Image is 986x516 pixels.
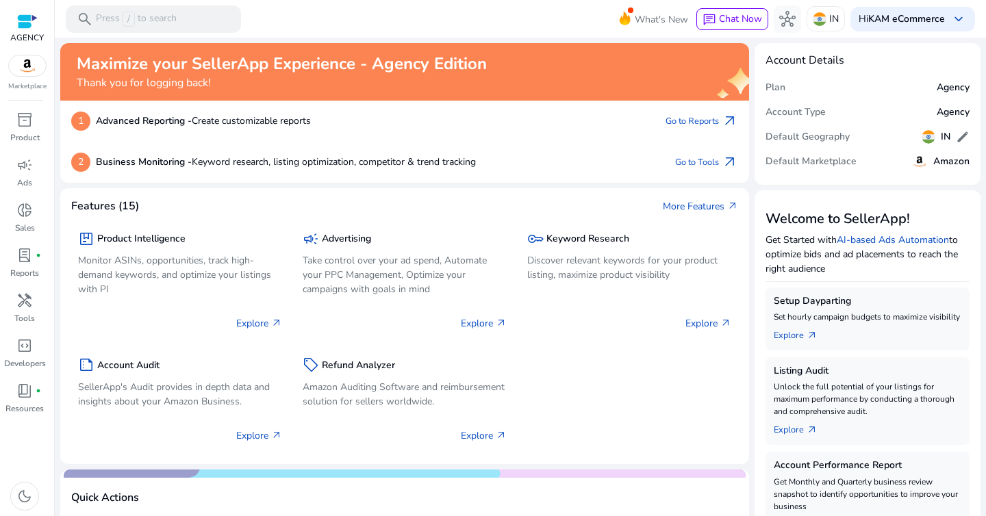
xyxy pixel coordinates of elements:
h4: Features (15) [71,200,139,213]
span: arrow_outward [727,201,738,211]
p: Explore [236,428,282,443]
h5: Default Geography [766,131,850,143]
h4: Quick Actions [71,491,139,504]
p: Get Started with to optimize bids and ad placements to reach the right audience [766,233,970,276]
span: fiber_manual_record [36,388,41,394]
span: arrow_outward [271,318,282,328]
p: Discover relevant keywords for your product listing, maximize product visibility [527,253,731,282]
p: Monitor ASINs, opportunities, track high-demand keywords, and optimize your listings with PI [78,253,282,296]
p: Press to search [96,12,177,27]
a: More Featuresarrow_outward [663,199,738,214]
span: edit [956,130,970,144]
span: lab_profile [16,247,33,263]
span: summarize [78,357,94,373]
img: in.svg [922,130,935,144]
h5: Account Type [766,107,826,118]
span: / [123,12,135,27]
h5: Refund Analyzer [322,360,395,372]
p: Take control over your ad spend, Automate your PPC Management, Optimize your campaigns with goals... [303,253,507,296]
p: Explore [236,316,282,331]
span: Chat Now [719,12,762,25]
h5: Default Marketplace [766,156,857,168]
h5: Setup Dayparting [774,296,961,307]
h5: Amazon [933,156,970,168]
span: dark_mode [16,488,33,504]
h5: Keyword Research [546,233,629,245]
p: Reports [10,267,39,279]
p: Explore [461,316,507,331]
h5: Account Performance Report [774,460,961,472]
p: IN [829,7,839,31]
span: chat [703,13,716,27]
p: Keyword research, listing optimization, competitor & trend tracking [96,155,476,169]
span: handyman [16,292,33,309]
p: Hi [859,14,945,24]
p: SellerApp's Audit provides in depth data and insights about your Amazon Business. [78,380,282,409]
h5: Plan [766,82,785,94]
h2: Maximize your SellerApp Experience - Agency Edition [77,54,487,74]
a: Go to Reportsarrow_outward [666,112,738,131]
img: in.svg [813,12,826,26]
p: Set hourly campaign budgets to maximize visibility [774,311,961,323]
span: donut_small [16,202,33,218]
h4: Account Details [766,54,970,67]
h5: Agency [937,82,970,94]
p: Explore [461,428,507,443]
span: inventory_2 [16,112,33,128]
span: arrow_outward [271,430,282,441]
h5: Account Audit [97,360,160,372]
a: Explorearrow_outward [774,417,829,437]
h4: Thank you for logging back! [77,77,487,90]
b: KAM eCommerce [868,12,945,25]
p: AGENCY [10,31,44,44]
h3: Welcome to SellerApp! [766,211,970,227]
span: arrow_outward [807,424,818,435]
p: Product [10,131,40,144]
p: Tools [14,312,35,324]
button: hub [774,5,801,33]
p: Unlock the full potential of your listings for maximum performance by conducting a thorough and c... [774,380,961,417]
b: Advanced Reporting - [96,114,192,127]
h5: Agency [937,107,970,118]
p: 1 [71,112,90,131]
p: Sales [15,222,35,234]
p: Developers [4,357,46,370]
span: search [77,11,93,27]
img: amazon.svg [911,153,928,170]
span: keyboard_arrow_down [950,11,967,27]
p: Amazon Auditing Software and reimbursement solution for sellers worldwide. [303,380,507,409]
a: Go to Toolsarrow_outward [675,153,738,172]
span: package [78,231,94,247]
span: What's New [635,8,688,31]
span: arrow_outward [496,430,507,441]
p: 2 [71,153,90,172]
a: Explorearrow_outward [774,323,829,342]
span: key [527,231,544,247]
span: arrow_outward [722,113,738,129]
p: Resources [5,402,44,415]
span: arrow_outward [496,318,507,328]
h5: Listing Audit [774,365,961,377]
span: campaign [303,231,319,247]
img: amazon.svg [9,55,46,76]
span: campaign [16,157,33,173]
h5: IN [941,131,950,143]
span: arrow_outward [722,154,738,170]
h5: Product Intelligence [97,233,186,245]
span: book_4 [16,383,33,399]
p: Marketplace [8,81,47,92]
p: Explore [685,316,731,331]
p: Ads [17,177,32,189]
span: arrow_outward [807,330,818,341]
span: arrow_outward [720,318,731,328]
h5: Advertising [322,233,371,245]
span: hub [779,11,796,27]
p: Get Monthly and Quarterly business review snapshot to identify opportunities to improve your busi... [774,476,961,513]
button: chatChat Now [696,8,768,30]
span: sell [303,357,319,373]
b: Business Monitoring - [96,155,192,168]
span: code_blocks [16,337,33,354]
a: AI-based Ads Automation [837,233,949,246]
p: Create customizable reports [96,114,311,128]
span: fiber_manual_record [36,253,41,258]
